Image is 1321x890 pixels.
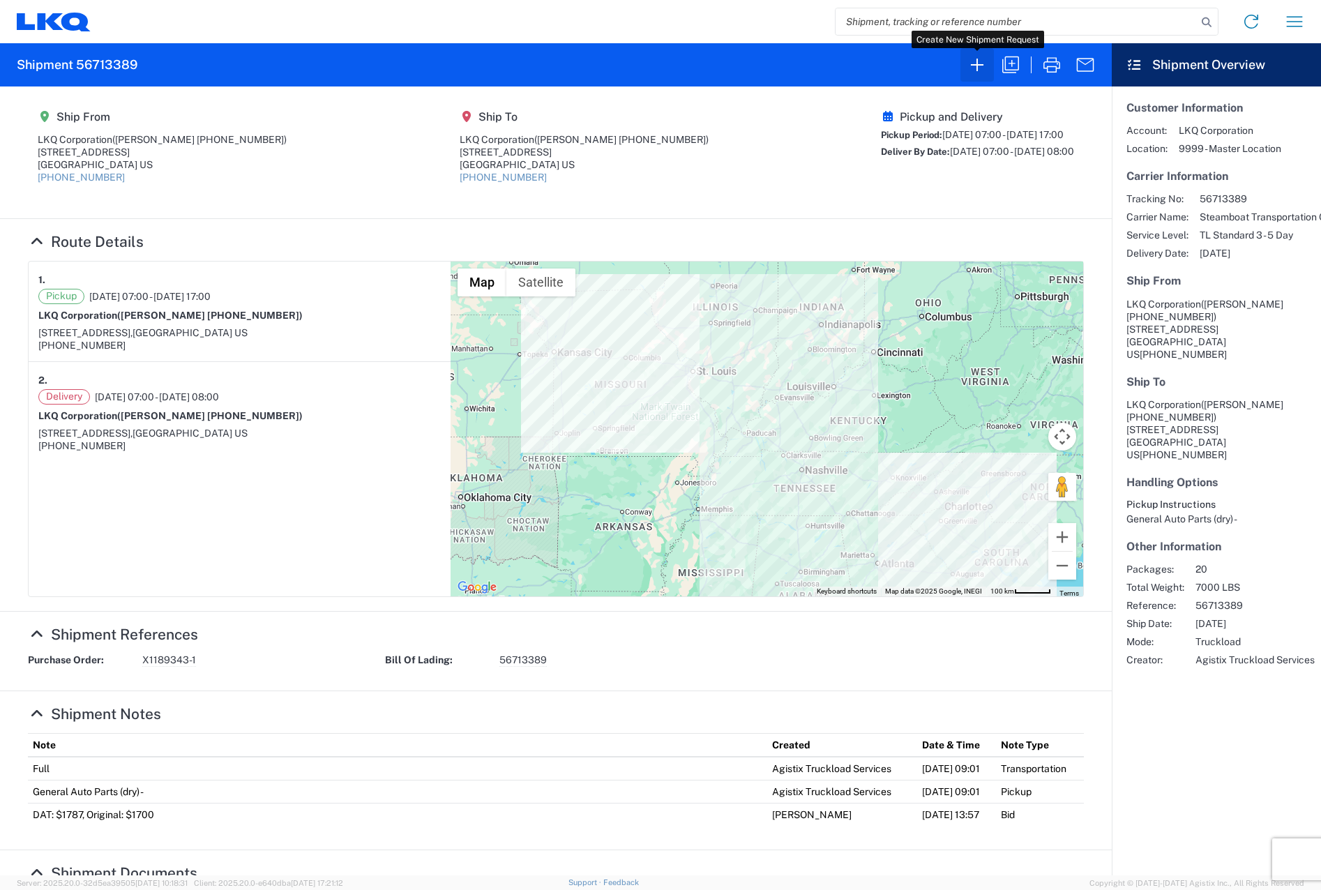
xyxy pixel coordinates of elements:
[603,878,639,887] a: Feedback
[38,339,441,352] div: [PHONE_NUMBER]
[28,654,133,667] strong: Purchase Order:
[1126,101,1306,114] h5: Customer Information
[28,780,767,804] td: General Auto Parts (dry) -
[194,879,343,887] span: Client: 2025.20.0-e640dba
[38,428,133,439] span: [STREET_ADDRESS],
[1126,513,1306,525] div: General Auto Parts (dry) -
[499,654,547,667] span: 56713389
[1126,617,1184,630] span: Ship Date:
[767,734,917,757] th: Created
[38,389,90,405] span: Delivery
[38,289,84,304] span: Pickup
[1195,599,1315,612] span: 56713389
[767,780,917,804] td: Agistix Truckload Services
[38,271,45,289] strong: 1.
[28,626,198,643] a: Hide Details
[28,705,161,723] a: Hide Details
[1126,169,1306,183] h5: Carrier Information
[950,146,1074,157] span: [DATE] 07:00 - [DATE] 08:00
[1126,599,1184,612] span: Reference:
[1126,299,1201,310] span: LKQ Corporation
[996,757,1084,780] td: Transportation
[1179,142,1281,155] span: 9999 - Master Location
[942,129,1064,140] span: [DATE] 07:00 - [DATE] 17:00
[17,56,137,73] h2: Shipment 56713389
[1126,274,1306,287] h5: Ship From
[1126,581,1184,594] span: Total Weight:
[1126,247,1188,259] span: Delivery Date:
[460,172,547,183] a: [PHONE_NUMBER]
[133,428,248,439] span: [GEOGRAPHIC_DATA] US
[28,734,767,757] th: Note
[1195,581,1315,594] span: 7000 LBS
[986,587,1055,596] button: Map Scale: 100 km per 49 pixels
[1126,654,1184,666] span: Creator:
[142,654,196,667] span: X1189343-1
[881,110,1074,123] h5: Pickup and Delivery
[458,269,506,296] button: Show street map
[291,879,343,887] span: [DATE] 17:21:12
[460,158,709,171] div: [GEOGRAPHIC_DATA] US
[112,134,287,145] span: ([PERSON_NAME] [PHONE_NUMBER])
[917,780,996,804] td: [DATE] 09:01
[996,804,1084,827] td: Bid
[1195,635,1315,648] span: Truckload
[38,110,287,123] h5: Ship From
[385,654,490,667] strong: Bill Of Lading:
[1126,142,1168,155] span: Location:
[38,158,287,171] div: [GEOGRAPHIC_DATA] US
[38,327,133,338] span: [STREET_ADDRESS],
[1126,375,1306,389] h5: Ship To
[1179,124,1281,137] span: LKQ Corporation
[454,578,500,596] img: Google
[38,310,303,321] strong: LKQ Corporation
[996,734,1084,757] th: Note Type
[996,780,1084,804] td: Pickup
[1126,299,1283,322] span: ([PERSON_NAME] [PHONE_NUMBER])
[460,133,709,146] div: LKQ Corporation
[1048,423,1076,451] button: Map camera controls
[990,587,1014,595] span: 100 km
[1126,476,1306,489] h5: Handling Options
[38,146,287,158] div: [STREET_ADDRESS]
[38,372,47,389] strong: 2.
[1195,563,1315,575] span: 20
[1126,399,1283,435] span: LKQ Corporation [STREET_ADDRESS]
[1195,617,1315,630] span: [DATE]
[881,146,950,157] span: Deliver By Date:
[28,733,1084,826] table: Shipment Notes
[1048,523,1076,551] button: Zoom in
[767,757,917,780] td: Agistix Truckload Services
[506,269,575,296] button: Show satellite imagery
[1140,349,1227,360] span: [PHONE_NUMBER]
[1126,193,1188,205] span: Tracking No:
[89,290,211,303] span: [DATE] 07:00 - [DATE] 17:00
[28,757,767,780] td: Full
[95,391,219,403] span: [DATE] 07:00 - [DATE] 08:00
[1126,635,1184,648] span: Mode:
[1126,124,1168,137] span: Account:
[28,864,197,882] a: Hide Details
[767,804,917,827] td: [PERSON_NAME]
[881,130,942,140] span: Pickup Period:
[38,439,441,452] div: [PHONE_NUMBER]
[1126,324,1218,335] span: [STREET_ADDRESS]
[1126,563,1184,575] span: Packages:
[135,879,188,887] span: [DATE] 10:18:31
[1126,398,1306,461] address: [GEOGRAPHIC_DATA] US
[28,233,144,250] a: Hide Details
[1126,499,1306,511] h6: Pickup Instructions
[1048,552,1076,580] button: Zoom out
[38,133,287,146] div: LKQ Corporation
[117,310,303,321] span: ([PERSON_NAME] [PHONE_NUMBER])
[917,804,996,827] td: [DATE] 13:57
[534,134,709,145] span: ([PERSON_NAME] [PHONE_NUMBER])
[1140,449,1227,460] span: [PHONE_NUMBER]
[1089,877,1304,889] span: Copyright © [DATE]-[DATE] Agistix Inc., All Rights Reserved
[460,146,709,158] div: [STREET_ADDRESS]
[1048,473,1076,501] button: Drag Pegman onto the map to open Street View
[1195,654,1315,666] span: Agistix Truckload Services
[917,757,996,780] td: [DATE] 09:01
[1126,399,1283,423] span: ([PERSON_NAME] [PHONE_NUMBER])
[885,587,982,595] span: Map data ©2025 Google, INEGI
